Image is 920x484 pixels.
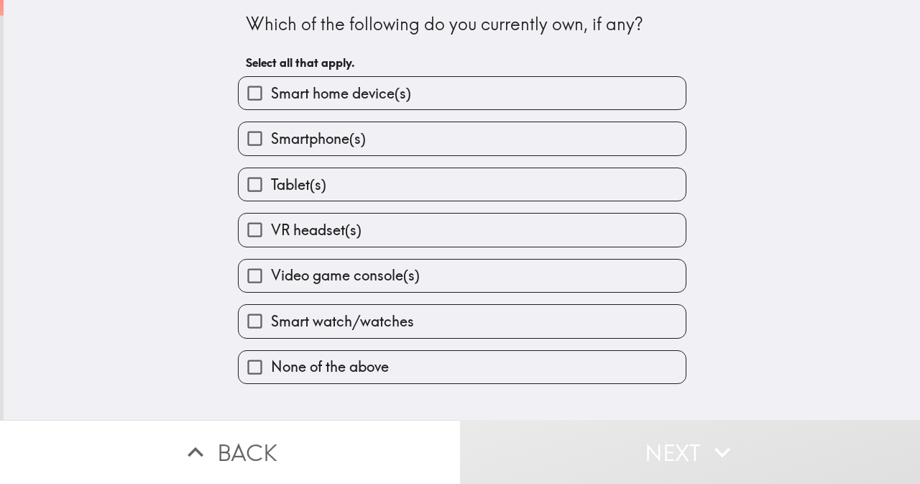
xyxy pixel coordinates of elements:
[271,83,411,104] span: Smart home device(s)
[246,55,678,70] h6: Select all that apply.
[271,357,389,377] span: None of the above
[271,175,326,195] span: Tablet(s)
[239,122,686,155] button: Smartphone(s)
[460,420,920,484] button: Next
[239,168,686,201] button: Tablet(s)
[239,260,686,292] button: Video game console(s)
[246,12,678,37] div: Which of the following do you currently own, if any?
[271,311,414,332] span: Smart watch/watches
[239,214,686,246] button: VR headset(s)
[239,305,686,337] button: Smart watch/watches
[239,351,686,383] button: None of the above
[271,220,362,240] span: VR headset(s)
[271,129,366,149] span: Smartphone(s)
[271,265,420,286] span: Video game console(s)
[239,77,686,109] button: Smart home device(s)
